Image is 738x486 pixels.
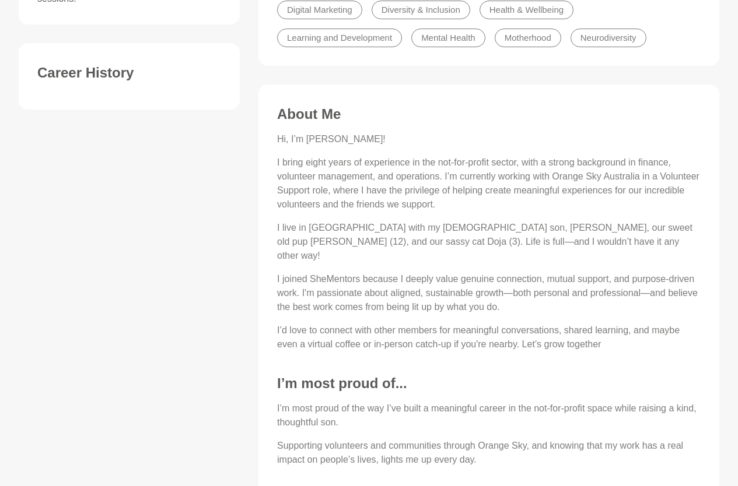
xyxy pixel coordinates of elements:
p: I joined SheMentors because I deeply value genuine connection, mutual support, and purpose-driven... [277,272,701,314]
h3: About Me [277,105,701,123]
p: Supporting volunteers and communities through Orange Sky, and knowing that my work has a real imp... [277,439,701,467]
p: I’m most proud of the way I’ve built a meaningful career in the not-for-profit space while raisin... [277,402,701,429]
h3: Career History [37,64,221,82]
p: Hi, I’m [PERSON_NAME]! [277,132,701,146]
p: I live in [GEOGRAPHIC_DATA] with my [DEMOGRAPHIC_DATA] son, [PERSON_NAME], our sweet old pup [PER... [277,221,701,263]
p: I’d love to connect with other members for meaningful conversations, shared learning, and maybe e... [277,323,701,351]
h3: I’m most proud of... [277,375,701,392]
p: I bring eight years of experience in the not-for-profit sector, with a strong background in finan... [277,156,701,212]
